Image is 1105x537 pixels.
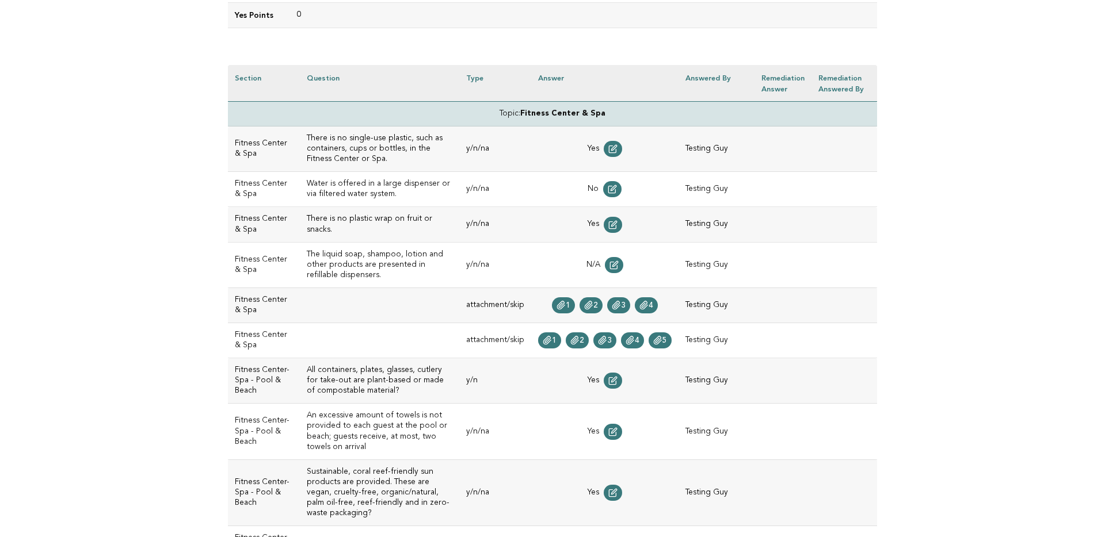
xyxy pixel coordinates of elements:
span: 3 [607,336,612,344]
a: 2 [566,332,589,348]
span: 1 [566,301,570,309]
h3: There is no single-use plastic, such as containers, cups or bottles, in the Fitness Center or Spa. [307,133,452,164]
h3: The liquid soap, shampoo, lotion and other products are presented in refillable dispensers. [307,250,452,281]
td: Fitness Center & Spa [228,207,300,242]
td: Topic: [228,101,877,126]
h3: There is no plastic wrap on fruit or snacks. [307,214,452,235]
td: Testing Guy [679,459,755,526]
a: 5 [649,332,672,348]
a: 1 [538,332,561,348]
a: 2 [580,297,603,313]
a: 3 [607,297,630,313]
td: Testing Guy [679,287,755,323]
td: Testing Guy [679,242,755,287]
td: Testing Guy [679,126,755,172]
td: Fitness Center-Spa - Pool & Beach [228,459,300,526]
div: Yes [538,217,672,233]
td: attachment/skip [459,287,531,323]
th: Section [228,65,300,102]
td: Fitness Center-Spa - Pool & Beach [228,358,300,404]
td: y/n/na [459,404,531,459]
h3: An excessive amount of towels is not provided to each guest at the pool or beach; guests receive,... [307,411,452,452]
h3: Water is offered in a large dispenser or via filtered water system. [307,179,452,200]
td: Testing Guy [679,207,755,242]
td: 0 [290,3,877,28]
a: 1 [552,297,575,313]
th: Remediation Answered by [811,65,877,102]
span: 3 [621,301,626,309]
td: Fitness Center & Spa [228,323,300,358]
td: attachment/skip [459,323,531,358]
a: 4 [635,297,658,313]
td: Yes Points [228,3,290,28]
h3: All containers, plates, glasses, cutlery for take-out are plant-based or made of compostable mate... [307,365,452,396]
div: Yes [538,141,672,157]
td: y/n [459,358,531,404]
td: y/n/na [459,459,531,526]
h3: Sustainable, coral reef-friendly sun products are provided. These are vegan, cruelty-free, organi... [307,467,452,519]
a: 3 [593,332,616,348]
a: 4 [621,332,644,348]
td: Testing Guy [679,404,755,459]
div: Yes [538,424,672,440]
td: Testing Guy [679,358,755,404]
td: Fitness Center-Spa - Pool & Beach [228,404,300,459]
span: 4 [635,336,639,344]
div: No [538,181,672,197]
td: Fitness Center & Spa [228,287,300,323]
td: Fitness Center & Spa [228,126,300,172]
th: Type [459,65,531,102]
td: Testing Guy [679,172,755,207]
td: Fitness Center & Spa [228,242,300,287]
td: Fitness Center & Spa [228,172,300,207]
th: Answered by [679,65,755,102]
th: Remediation Answer [755,65,811,102]
td: y/n/na [459,207,531,242]
span: 5 [662,336,667,344]
td: y/n/na [459,172,531,207]
td: y/n/na [459,126,531,172]
th: Answer [531,65,679,102]
strong: Fitness Center & Spa [520,110,605,117]
div: Yes [538,485,672,501]
th: Question [300,65,459,102]
td: Testing Guy [679,323,755,358]
span: 4 [649,301,653,309]
span: 2 [580,336,584,344]
span: 1 [552,336,557,344]
td: y/n/na [459,242,531,287]
span: 2 [593,301,598,309]
div: Yes [538,373,672,389]
div: N/A [538,257,672,273]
